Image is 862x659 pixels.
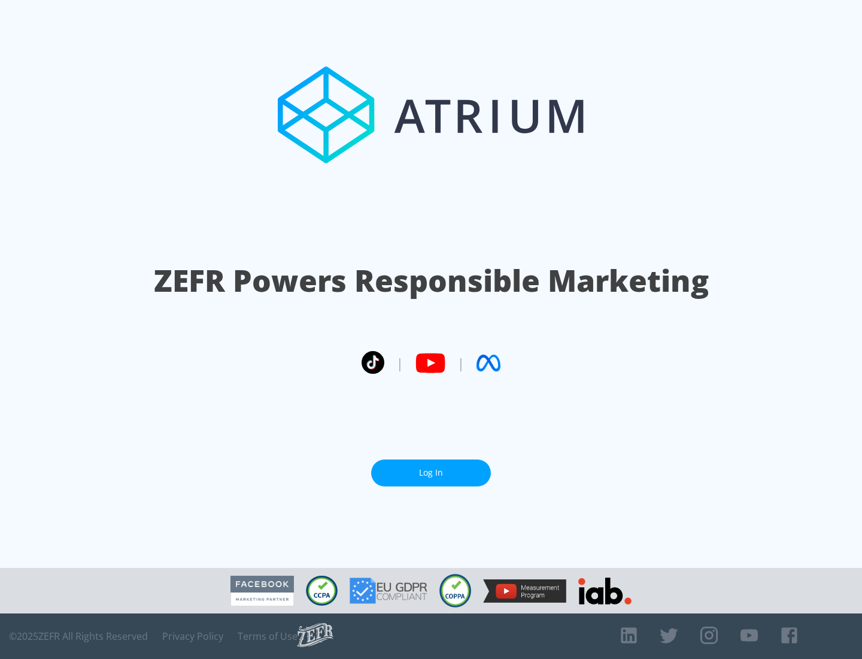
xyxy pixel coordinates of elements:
span: | [396,354,403,372]
span: © 2025 ZEFR All Rights Reserved [9,630,148,642]
img: COPPA Compliant [439,574,471,607]
img: Facebook Marketing Partner [230,576,294,606]
a: Log In [371,460,491,486]
a: Terms of Use [238,630,298,642]
img: IAB [578,578,632,604]
img: CCPA Compliant [306,576,338,606]
img: GDPR Compliant [350,578,427,604]
h1: ZEFR Powers Responsible Marketing [154,260,709,301]
img: YouTube Measurement Program [483,579,566,603]
span: | [457,354,465,372]
a: Privacy Policy [162,630,223,642]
